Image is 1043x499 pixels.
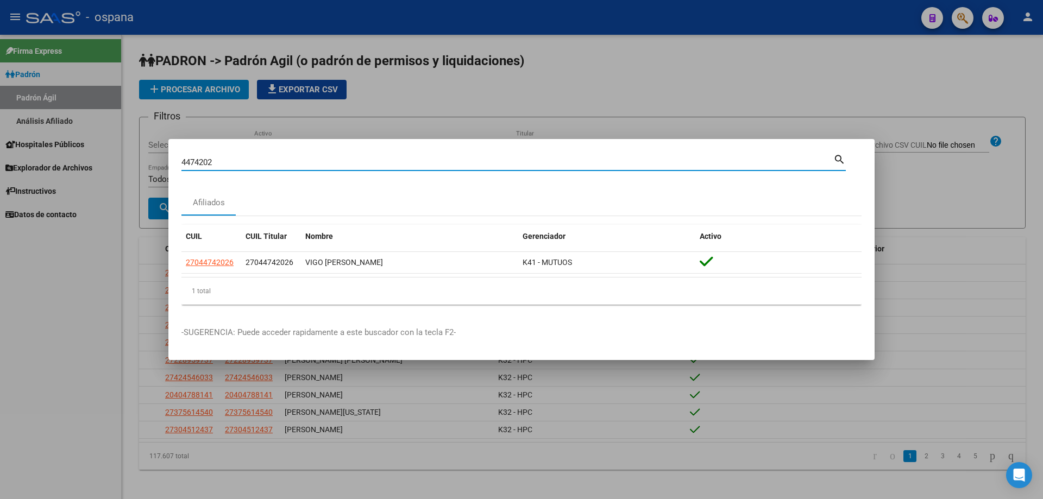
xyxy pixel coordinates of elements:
datatable-header-cell: Gerenciador [518,225,695,248]
span: K41 - MUTUOS [523,258,572,267]
span: CUIL [186,232,202,241]
datatable-header-cell: CUIL Titular [241,225,301,248]
datatable-header-cell: Nombre [301,225,518,248]
span: Nombre [305,232,333,241]
datatable-header-cell: CUIL [181,225,241,248]
span: Activo [700,232,721,241]
mat-icon: search [833,152,846,165]
div: VIGO [PERSON_NAME] [305,256,514,269]
div: 1 total [181,277,862,305]
span: 27044742026 [186,258,234,267]
span: Gerenciador [523,232,566,241]
datatable-header-cell: Activo [695,225,862,248]
p: -SUGERENCIA: Puede acceder rapidamente a este buscador con la tecla F2- [181,326,862,339]
div: Open Intercom Messenger [1006,462,1032,488]
span: CUIL Titular [246,232,287,241]
div: Afiliados [193,197,225,209]
span: 27044742026 [246,258,293,267]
